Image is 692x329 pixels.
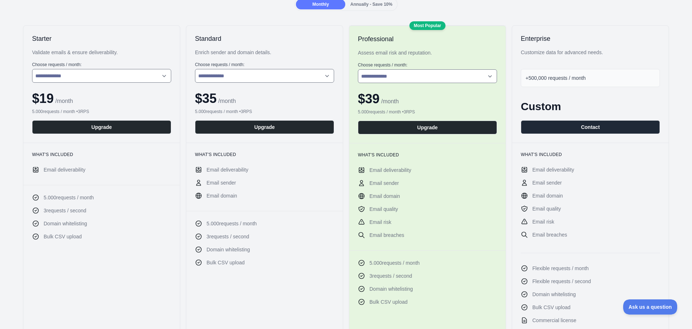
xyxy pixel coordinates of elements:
[623,299,678,315] iframe: Toggle Customer Support
[521,152,660,157] h3: What's included
[195,120,334,134] button: Upgrade
[195,152,334,157] h3: What's included
[358,121,497,134] button: Upgrade
[521,120,660,134] button: Contact
[358,152,497,158] h3: What's included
